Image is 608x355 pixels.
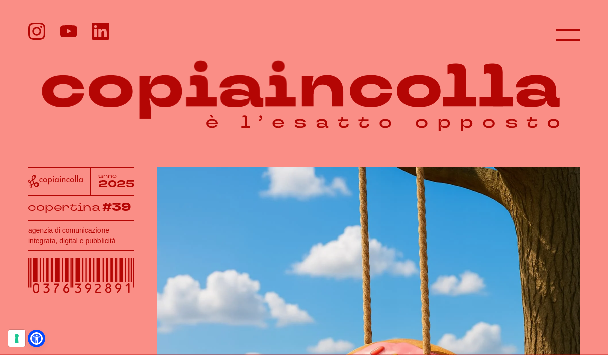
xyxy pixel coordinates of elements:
h1: agenzia di comunicazione integrata, digital e pubblicità [28,225,134,246]
tspan: #39 [104,200,133,216]
tspan: copertina [28,200,102,215]
a: Open Accessibility Menu [30,332,43,345]
tspan: 2025 [98,177,134,190]
tspan: anno [98,172,117,179]
button: Le tue preferenze relative al consenso per le tecnologie di tracciamento [8,330,25,347]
